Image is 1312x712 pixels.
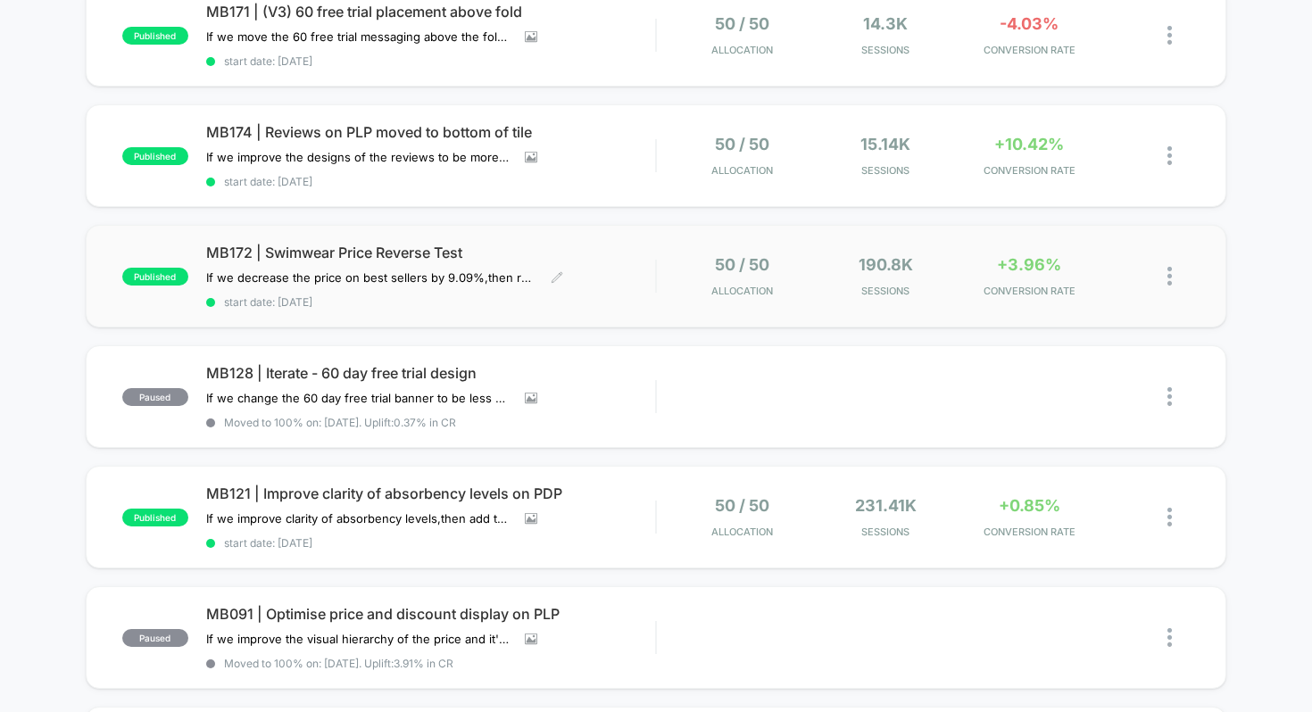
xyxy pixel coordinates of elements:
span: CONVERSION RATE [962,164,1097,177]
span: Allocation [711,44,773,56]
span: 190.8k [859,255,913,274]
span: 50 / 50 [715,496,769,515]
span: Allocation [711,526,773,538]
span: published [122,509,188,526]
span: published [122,268,188,286]
span: If we move the 60 free trial messaging above the fold for mobile,then conversions will increase,b... [206,29,511,44]
span: If we improve clarity of absorbency levels,then add to carts & CR will increase,because users are... [206,511,511,526]
span: 231.41k [855,496,917,515]
span: published [122,27,188,45]
span: Moved to 100% on: [DATE] . Uplift: 0.37% in CR [224,416,456,429]
span: MB128 | Iterate - 60 day free trial design [206,364,656,382]
span: start date: [DATE] [206,54,656,68]
span: CONVERSION RATE [962,526,1097,538]
img: close [1167,387,1172,406]
span: -4.03% [1000,14,1059,33]
span: CONVERSION RATE [962,44,1097,56]
span: 50 / 50 [715,135,769,153]
span: published [122,147,188,165]
span: Moved to 100% on: [DATE] . Uplift: 3.91% in CR [224,657,453,670]
span: MB121 | Improve clarity of absorbency levels on PDP [206,484,656,502]
span: paused [122,388,188,406]
span: MB171 | (V3) 60 free trial placement above fold [206,3,656,21]
span: 50 / 50 [715,255,769,274]
span: Sessions [818,164,953,177]
img: close [1167,267,1172,286]
span: +10.42% [994,135,1064,153]
span: 50 / 50 [715,14,769,33]
span: start date: [DATE] [206,295,656,309]
span: 14.3k [863,14,908,33]
span: 15.14k [860,135,910,153]
span: MB091 | Optimise price and discount display on PLP [206,605,656,623]
span: start date: [DATE] [206,175,656,188]
span: If we improve the designs of the reviews to be more visible and credible,then conversions will in... [206,150,511,164]
span: +3.96% [997,255,1061,274]
img: close [1167,508,1172,526]
span: Sessions [818,285,953,297]
span: Sessions [818,526,953,538]
span: Allocation [711,285,773,297]
span: Allocation [711,164,773,177]
img: close [1167,628,1172,647]
span: If we change the 60 day free trial banner to be less distracting from the primary CTA,then conver... [206,391,511,405]
span: Sessions [818,44,953,56]
span: If we improve the visual hierarchy of the price and it's related promotion then PDV and CR will i... [206,632,511,646]
span: +0.85% [999,496,1060,515]
span: CONVERSION RATE [962,285,1097,297]
span: MB172 | Swimwear Price Reverse Test [206,244,656,261]
span: paused [122,629,188,647]
span: MB174 | Reviews on PLP moved to bottom of tile [206,123,656,141]
span: start date: [DATE] [206,536,656,550]
span: If we decrease the price on best sellers by 9.09%,then revenue will increase,because customers ar... [206,270,537,285]
img: close [1167,146,1172,165]
img: close [1167,26,1172,45]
